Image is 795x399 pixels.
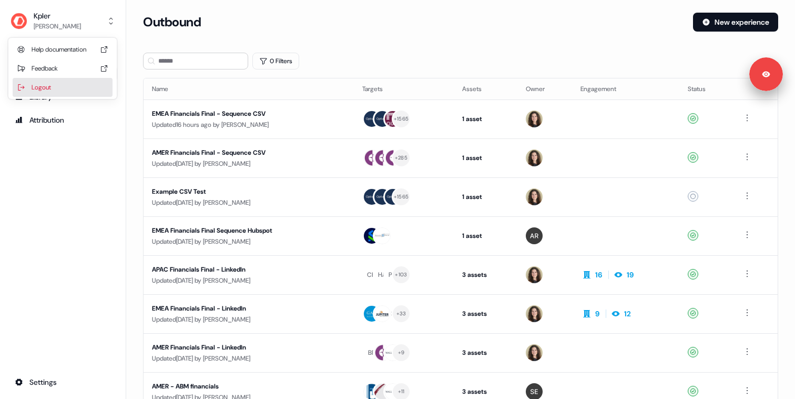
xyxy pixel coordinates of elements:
[13,40,113,59] div: Help documentation
[34,11,81,21] div: Kpler
[8,38,117,99] div: Kpler[PERSON_NAME]
[8,8,117,34] button: Kpler[PERSON_NAME]
[13,78,113,97] div: Logout
[34,21,81,32] div: [PERSON_NAME]
[13,59,113,78] div: Feedback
